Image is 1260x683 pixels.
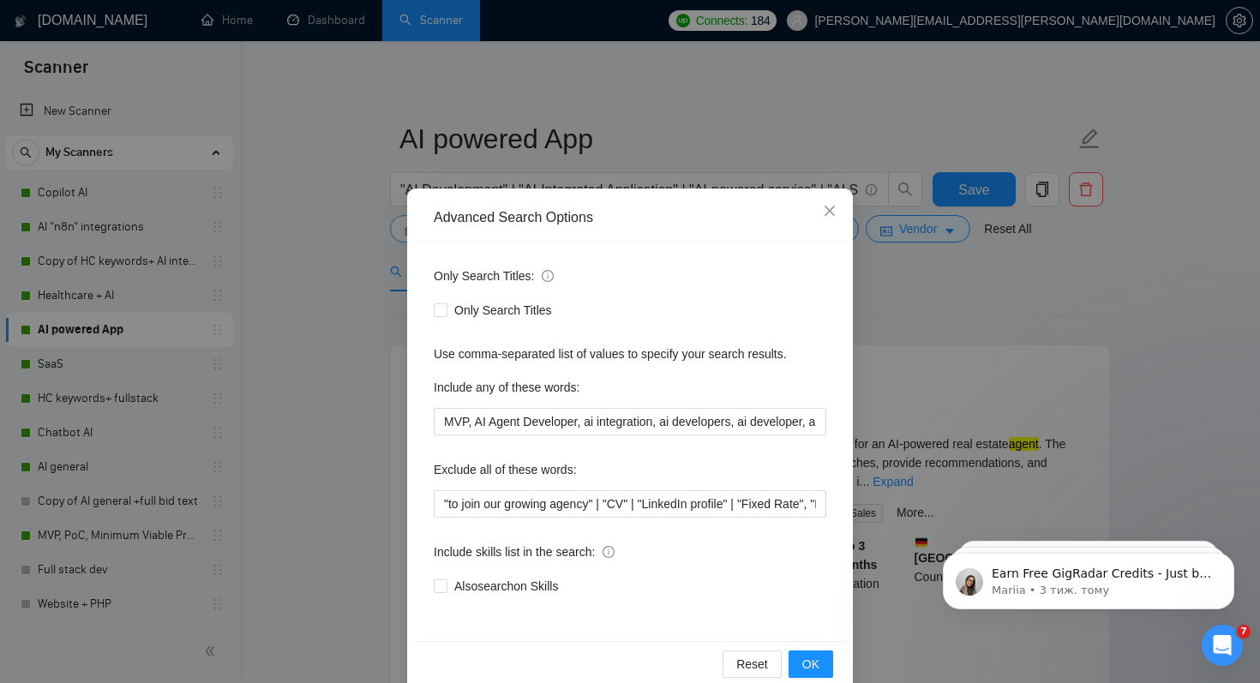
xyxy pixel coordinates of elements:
[723,650,782,678] button: Reset
[917,517,1260,637] iframe: Intercom notifications повідомлення
[434,208,826,227] div: Advanced Search Options
[736,655,768,674] span: Reset
[434,267,554,285] span: Only Search Titles:
[789,650,833,678] button: OK
[823,204,837,218] span: close
[434,542,615,561] span: Include skills list in the search:
[434,374,579,401] label: Include any of these words:
[434,456,577,483] label: Exclude all of these words:
[1202,625,1243,666] iframe: Intercom live chat
[447,577,565,596] span: Also search on Skills
[807,189,853,235] button: Close
[603,546,615,558] span: info-circle
[447,301,559,320] span: Only Search Titles
[434,344,826,363] div: Use comma-separated list of values to specify your search results.
[542,270,554,282] span: info-circle
[1237,625,1251,638] span: 7
[802,655,819,674] span: OK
